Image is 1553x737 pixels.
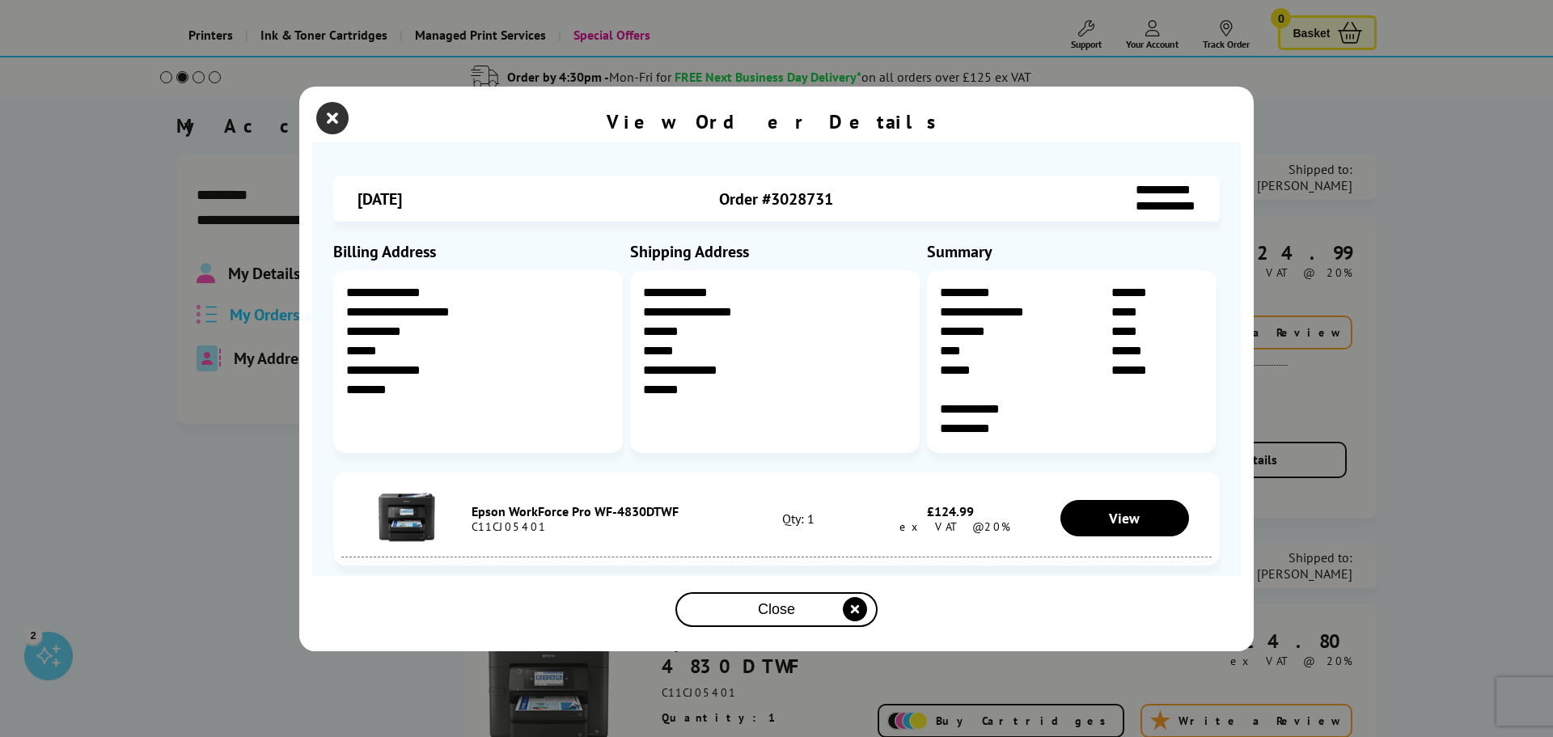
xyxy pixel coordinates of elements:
span: ex VAT @20% [891,519,1010,534]
span: Close [758,601,795,618]
div: Billing Address [333,241,626,262]
button: close modal [675,592,878,627]
a: View [1060,500,1190,536]
div: Shipping Address [630,241,923,262]
div: Qty: 1 [733,510,863,527]
div: C11CJ05401 [472,519,733,534]
button: close modal [320,106,345,130]
div: View Order Details [607,109,946,134]
span: View [1109,509,1140,527]
span: £124.99 [927,503,974,519]
span: Order #3028731 [719,188,833,210]
div: Summary [927,241,1220,262]
img: Epson WorkForce Pro WF-4830DTWF [379,489,435,545]
span: [DATE] [358,188,402,210]
div: Epson WorkForce Pro WF-4830DTWF [472,503,733,519]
